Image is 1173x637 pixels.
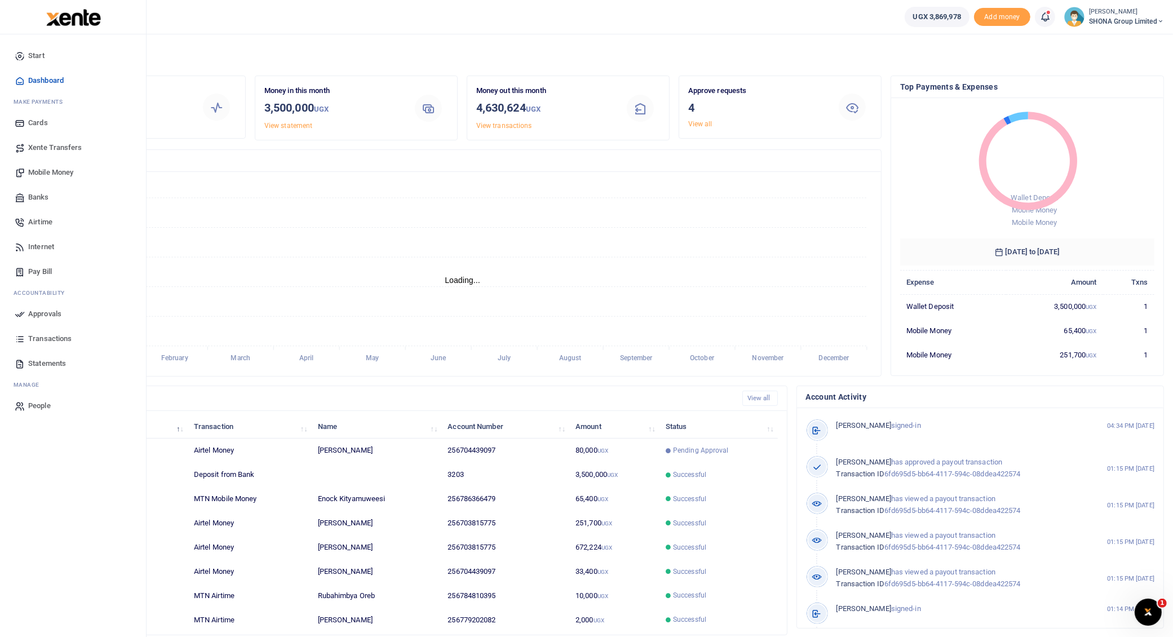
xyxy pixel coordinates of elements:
p: has approved a payout transaction 6fd695d5-bb64-4117-594c-08ddea422574 [836,457,1075,480]
td: 672,224 [569,536,659,560]
small: 01:15 PM [DATE] [1107,537,1154,547]
li: Ac [9,284,137,302]
small: UGX [597,448,608,454]
span: Approvals [28,308,61,320]
p: signed-in [836,420,1075,432]
th: Amount [1006,270,1103,294]
iframe: Intercom live chat [1135,599,1162,626]
span: Add money [974,8,1030,26]
h6: [DATE] to [DATE] [900,238,1154,266]
tspan: June [431,354,446,362]
td: 256704439097 [441,439,569,463]
span: Internet [28,241,54,253]
span: People [28,400,51,412]
tspan: April [299,354,314,362]
small: UGX [597,496,608,502]
td: Airtel Money [188,536,312,560]
td: 256786366479 [441,487,569,511]
tspan: September [620,354,653,362]
h3: 4 [688,99,824,116]
tspan: March [231,354,251,362]
td: [PERSON_NAME] [311,536,441,560]
td: 3,500,000 [569,463,659,487]
td: 10,000 [569,583,659,608]
p: has viewed a payout transaction 6fd695d5-bb64-4117-594c-08ddea422574 [836,530,1075,554]
span: [PERSON_NAME] [836,458,891,466]
td: [PERSON_NAME] [311,608,441,631]
li: M [9,93,137,110]
a: Statements [9,351,137,376]
small: 01:15 PM [DATE] [1107,574,1154,583]
span: ake Payments [19,98,63,106]
h3: 3,500,000 [264,99,400,118]
th: Txns [1103,270,1154,294]
a: Pay Bill [9,259,137,284]
small: UGX [1086,352,1096,359]
td: 80,000 [569,439,659,463]
span: countability [22,289,65,297]
span: Transaction ID [836,506,884,515]
li: M [9,376,137,393]
p: Approve requests [688,85,824,97]
a: logo-small logo-large logo-large [45,12,101,21]
p: signed-in [836,603,1075,615]
td: 1 [1103,343,1154,366]
span: Successful [673,614,706,625]
td: [PERSON_NAME] [311,560,441,584]
span: Successful [673,542,706,552]
tspan: August [559,354,582,362]
td: Airtel Money [188,439,312,463]
small: 01:14 PM [DATE] [1107,604,1154,614]
span: Banks [28,192,49,203]
small: UGX [597,593,608,599]
td: 251,700 [569,511,659,536]
td: 1 [1103,319,1154,343]
tspan: November [753,354,785,362]
small: UGX [1086,304,1096,310]
td: MTN Mobile Money [188,487,312,511]
small: UGX [601,545,612,551]
span: Transaction ID [836,543,884,551]
small: UGX [314,105,329,113]
a: Internet [9,235,137,259]
td: 3,500,000 [1006,294,1103,319]
a: View all [688,120,712,128]
td: Wallet Deposit [900,294,1006,319]
td: 3203 [441,463,569,487]
a: View transactions [476,122,532,130]
td: 256703815775 [441,536,569,560]
a: Approvals [9,302,137,326]
span: [PERSON_NAME] [836,604,891,613]
span: Xente Transfers [28,142,82,153]
span: Transaction ID [836,470,884,478]
span: UGX 3,869,978 [913,11,961,23]
td: 256703815775 [441,511,569,536]
li: Wallet ballance [900,7,974,27]
h4: Hello Janat [43,48,1164,61]
span: Successful [673,494,706,504]
td: Rubahimbya Oreb [311,583,441,608]
a: View statement [264,122,312,130]
span: Pay Bill [28,266,52,277]
a: Airtime [9,210,137,235]
a: Start [9,43,137,68]
td: Enock Kityamuweesi [311,487,441,511]
small: UGX [1086,328,1096,334]
tspan: October [690,354,715,362]
h4: Account Activity [806,391,1154,403]
td: [PERSON_NAME] [311,511,441,536]
p: has viewed a payout transaction 6fd695d5-bb64-4117-594c-08ddea422574 [836,567,1075,590]
span: Dashboard [28,75,64,86]
td: [PERSON_NAME] [311,439,441,463]
small: UGX [597,569,608,575]
small: UGX [594,617,604,623]
span: Pending Approval [673,445,729,455]
span: Mobile Money [28,167,73,178]
span: Successful [673,590,706,600]
td: MTN Airtime [188,583,312,608]
small: UGX [526,105,541,113]
h3: 4,630,624 [476,99,612,118]
th: Account Number: activate to sort column ascending [441,414,569,439]
span: 1 [1158,599,1167,608]
small: 01:15 PM [DATE] [1107,501,1154,510]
